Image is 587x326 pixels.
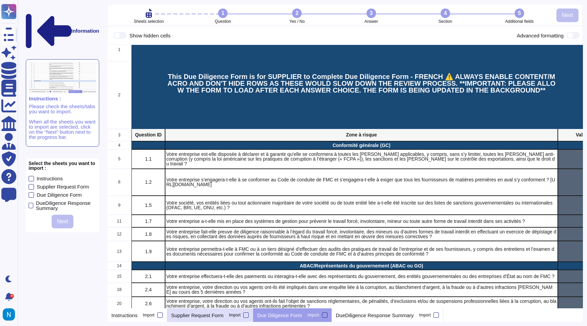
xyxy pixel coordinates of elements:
[132,301,164,306] p: 2.6
[132,219,164,224] p: 1.7
[166,177,556,187] p: Votre entreprise s’engagera-t-elle à se conformer au Code de conduite de FMC et s’engagera-t-elle...
[10,294,14,298] div: 9+
[334,9,408,23] li: Answer
[408,9,482,23] li: Section
[166,73,557,94] p: This Due Diligence Form is for SUPPLIER to Complete Due Diligence Form - FRENCH ⚠️ ALWAYS ENABLE ...
[482,9,556,23] li: Additional fields
[107,227,131,241] div: 12
[132,232,164,237] p: 1.8
[36,200,96,211] div: DueDiligence Response Summary
[143,313,155,317] div: Import
[419,313,431,317] div: Import
[107,262,131,270] div: 14
[57,219,68,224] span: Next
[37,184,89,189] div: Supplier Request Form
[132,157,164,162] p: 1.1
[166,143,556,148] p: Conformité générale (GC)
[441,9,450,18] div: 4
[1,307,20,322] button: user
[166,299,556,308] p: Votre entreprise, votre direction ou vos agents ont-ils fait l’objet de sanctions réglementaires,...
[308,313,319,317] div: Import
[107,141,131,149] div: 4
[132,274,164,279] p: 2.1
[292,9,302,18] div: 2
[107,38,131,61] div: 1
[37,176,63,181] div: Instructions
[111,313,138,318] p: Instructions
[112,9,186,23] li: Sheets selection
[107,241,131,262] div: 13
[556,9,579,22] button: Next
[166,133,556,137] p: Zone à risque
[260,9,334,23] li: Yes / No
[517,32,580,39] div: Advanced formatting
[107,45,583,308] div: grid
[29,96,96,101] p: Instructions :
[107,297,131,310] div: 20
[257,313,302,318] p: Due Diligence Form
[166,247,556,256] p: Votre entreprise permettra-t-elle à FMC ou à un tiers désigné d’effectuer des audits des pratique...
[562,13,573,18] span: Next
[107,270,131,283] div: 15
[107,215,131,228] div: 11
[515,9,524,18] div: 5
[29,104,96,140] p: Please check the sheets/tabs you want to import. When all the sheets you want to import are selec...
[186,9,260,23] li: Question
[132,133,164,137] p: Question ID
[166,200,556,210] p: Votre société, vos entités liées ou tout actionnaire majoritaire de votre société ou de toute ent...
[132,249,164,254] p: 1.9
[107,283,131,297] div: 18
[367,9,376,18] div: 3
[107,169,131,196] div: 6
[336,313,414,318] p: DueDiligence Response Summary
[107,149,131,168] div: 5
[107,61,131,129] div: 2
[166,285,556,295] p: Votre entreprise, votre direction ou vos agents ont-ils été impliqués dans une enquête liée à la ...
[52,215,74,228] button: Next
[229,313,241,317] div: Import
[166,263,556,268] p: ABAC/Représentants du gouvernement (ABAC ou GO)
[107,129,131,142] div: 3
[107,196,131,215] div: 9
[132,288,164,292] p: 2.4
[129,33,171,38] div: Show hidden cells
[29,161,96,170] p: Select the sheets you want to import :
[29,62,96,93] img: instruction
[37,192,82,197] div: Due Diligence Form
[132,180,164,184] p: 1.2
[71,28,100,33] p: Information
[218,9,228,18] div: 1
[166,229,556,239] p: Votre entreprise fait-elle preuve de diligence raisonnable à l’égard du travail forcé, involontai...
[171,313,224,318] p: Supplier Request Form
[3,308,15,321] img: user
[166,274,556,279] p: Votre entreprise effectuera-t-elle des paiements ou interagira-t-elle avec des représentants du g...
[132,203,164,208] p: 1.5
[166,152,556,166] p: Votre entreprise est-elle disposée à déclarer et à garantir qu’elle se conformera à toutes les [P...
[166,219,556,224] p: Votre entreprise a-t-elle mis en place des systèmes de gestion pour prévenir le travail forcé, in...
